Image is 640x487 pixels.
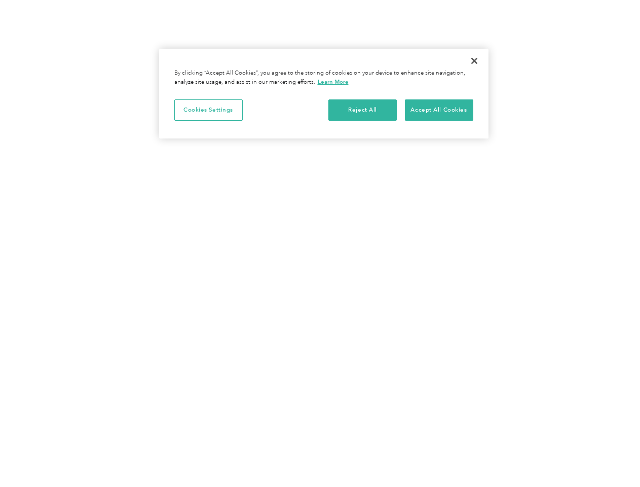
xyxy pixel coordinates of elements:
a: More information about your privacy, opens in a new tab [318,78,349,85]
button: Reject All [328,99,397,121]
button: Accept All Cookies [405,99,473,121]
div: Privacy [159,49,488,138]
div: By clicking “Accept All Cookies”, you agree to the storing of cookies on your device to enhance s... [174,69,473,87]
button: Close [463,50,485,72]
button: Cookies Settings [174,99,243,121]
div: Cookie banner [159,49,488,138]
